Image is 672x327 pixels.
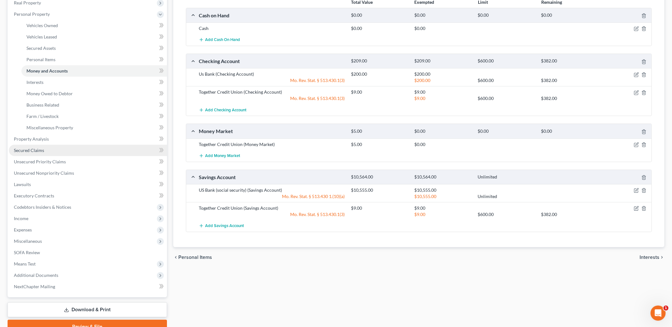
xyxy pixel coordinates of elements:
[196,89,348,95] div: Together Credit Union (Checking Account)
[173,255,212,260] button: chevron_left Personal Items
[348,128,411,134] div: $5.00
[411,174,474,180] div: $10,564.00
[411,128,474,134] div: $0.00
[196,71,348,77] div: Us Bank (Checking Account)
[199,220,244,232] button: Add Savings Account
[9,247,167,258] a: SOFA Review
[178,255,212,260] span: Personal Items
[14,227,32,232] span: Expenses
[411,95,474,102] div: $9.00
[26,91,73,96] span: Money Owed to Debtor
[14,182,31,187] span: Lawsuits
[411,187,474,193] div: $10,555.00
[21,88,167,99] a: Money Owed to Debtor
[538,211,601,218] div: $382.00
[348,58,411,64] div: $209.00
[21,65,167,77] a: Money and Accounts
[196,187,348,193] div: US Bank (social security) (Savings Account)
[348,205,411,211] div: $9.00
[475,95,538,102] div: $600.00
[14,238,42,244] span: Miscellaneous
[475,12,538,18] div: $0.00
[14,204,71,210] span: Codebtors Insiders & Notices
[348,89,411,95] div: $9.00
[348,141,411,148] div: $5.00
[411,89,474,95] div: $9.00
[196,174,348,180] div: Savings Account
[199,34,240,46] button: Add Cash on Hand
[475,174,538,180] div: Unlimited
[196,193,348,200] div: Mo. Rev. Stat. § 513.430 1.(10)(a)
[411,193,474,200] div: $10,555.00
[14,216,28,221] span: Income
[14,136,49,142] span: Property Analysis
[475,58,538,64] div: $600.00
[196,58,348,64] div: Checking Account
[411,211,474,218] div: $9.00
[14,261,36,266] span: Means Test
[9,190,167,201] a: Executory Contracts
[411,71,474,77] div: $200.00
[196,141,348,148] div: Together Credit Union (Money Market)
[411,141,474,148] div: $0.00
[9,156,167,167] a: Unsecured Priority Claims
[196,95,348,102] div: Mo. Rev. Stat. § 513.430.1(3)
[26,79,43,85] span: Interests
[8,302,167,317] a: Download & Print
[196,12,348,19] div: Cash on Hand
[26,45,56,51] span: Secured Assets
[411,25,474,32] div: $0.00
[348,187,411,193] div: $10,555.00
[348,12,411,18] div: $0.00
[26,114,59,119] span: Farm / Livestock
[14,250,40,255] span: SOFA Review
[199,104,246,116] button: Add Checking Account
[475,193,538,200] div: Unlimited
[196,77,348,84] div: Mo. Rev. Stat. § 513.430.1(3)
[14,284,55,289] span: NextChapter Mailing
[411,58,474,64] div: $209.00
[196,25,348,32] div: Cash
[26,102,59,108] span: Business Related
[14,148,44,153] span: Secured Claims
[651,306,666,321] iframe: Intercom live chat
[205,153,240,158] span: Add Money Market
[14,159,66,164] span: Unsecured Priority Claims
[26,57,55,62] span: Personal Items
[538,58,601,64] div: $382.00
[348,71,411,77] div: $200.00
[205,224,244,229] span: Add Savings Account
[538,12,601,18] div: $0.00
[475,128,538,134] div: $0.00
[21,20,167,31] a: Vehicles Owned
[411,77,474,84] div: $200.00
[196,211,348,218] div: Mo. Rev. Stat. § 513.430.1(3)
[475,77,538,84] div: $600.00
[173,255,178,260] i: chevron_left
[205,38,240,43] span: Add Cash on Hand
[538,95,601,102] div: $382.00
[475,211,538,218] div: $600.00
[21,99,167,111] a: Business Related
[9,145,167,156] a: Secured Claims
[538,77,601,84] div: $382.00
[14,272,58,278] span: Additional Documents
[26,125,73,130] span: Miscellaneous Property
[26,23,58,28] span: Vehicles Owned
[640,255,664,260] button: Interests chevron_right
[205,108,246,113] span: Add Checking Account
[26,34,57,39] span: Vehicles Leased
[9,167,167,179] a: Unsecured Nonpriority Claims
[14,193,54,198] span: Executory Contracts
[9,281,167,292] a: NextChapter Mailing
[663,306,669,311] span: 1
[21,77,167,88] a: Interests
[21,54,167,65] a: Personal Items
[538,128,601,134] div: $0.00
[9,179,167,190] a: Lawsuits
[21,43,167,54] a: Secured Assets
[411,205,474,211] div: $9.00
[14,11,50,17] span: Personal Property
[199,150,240,162] button: Add Money Market
[348,25,411,32] div: $0.00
